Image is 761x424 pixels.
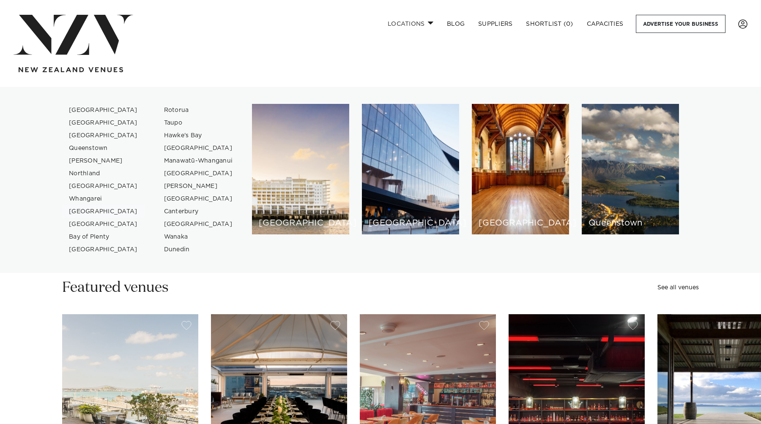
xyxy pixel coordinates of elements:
[157,104,240,117] a: Rotorua
[14,15,133,55] img: nzv-logo.png
[362,104,459,234] a: Wellington venues [GEOGRAPHIC_DATA]
[157,142,240,155] a: [GEOGRAPHIC_DATA]
[369,219,452,228] h6: [GEOGRAPHIC_DATA]
[259,219,342,228] h6: [GEOGRAPHIC_DATA]
[582,104,679,234] a: Queenstown venues Queenstown
[19,67,123,73] img: new-zealand-venues-text.png
[157,218,240,231] a: [GEOGRAPHIC_DATA]
[471,15,519,33] a: SUPPLIERS
[381,15,440,33] a: Locations
[252,104,349,234] a: Auckland venues [GEOGRAPHIC_DATA]
[62,104,145,117] a: [GEOGRAPHIC_DATA]
[157,129,240,142] a: Hawke's Bay
[157,231,240,243] a: Wanaka
[157,155,240,167] a: Manawatū-Whanganui
[472,104,569,234] a: Christchurch venues [GEOGRAPHIC_DATA]
[157,193,240,205] a: [GEOGRAPHIC_DATA]
[62,167,145,180] a: Northland
[62,193,145,205] a: Whangarei
[62,243,145,256] a: [GEOGRAPHIC_DATA]
[157,205,240,218] a: Canterbury
[157,167,240,180] a: [GEOGRAPHIC_DATA]
[157,243,240,256] a: Dunedin
[62,155,145,167] a: [PERSON_NAME]
[62,180,145,193] a: [GEOGRAPHIC_DATA]
[62,129,145,142] a: [GEOGRAPHIC_DATA]
[157,180,240,193] a: [PERSON_NAME]
[479,219,562,228] h6: [GEOGRAPHIC_DATA]
[62,278,169,297] h2: Featured venues
[519,15,580,33] a: Shortlist (0)
[62,218,145,231] a: [GEOGRAPHIC_DATA]
[580,15,630,33] a: Capacities
[589,219,672,228] h6: Queenstown
[440,15,471,33] a: BLOG
[62,117,145,129] a: [GEOGRAPHIC_DATA]
[62,205,145,218] a: [GEOGRAPHIC_DATA]
[157,117,240,129] a: Taupo
[636,15,725,33] a: Advertise your business
[62,231,145,243] a: Bay of Plenty
[657,285,699,291] a: See all venues
[62,142,145,155] a: Queenstown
